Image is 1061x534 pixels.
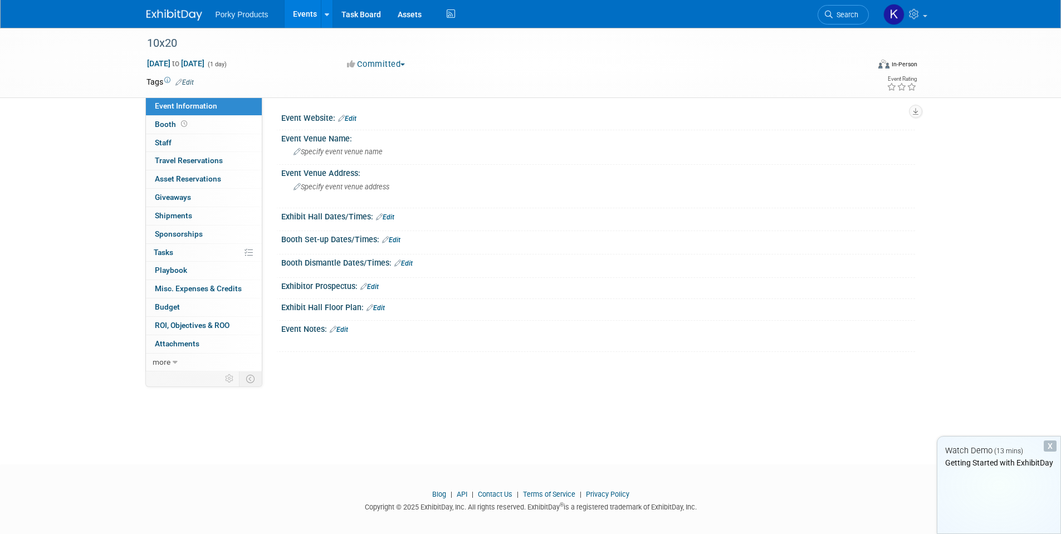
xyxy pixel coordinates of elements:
[146,262,262,280] a: Playbook
[155,321,229,330] span: ROI, Objectives & ROO
[281,278,915,292] div: Exhibitor Prospectus:
[294,183,389,191] span: Specify event venue address
[155,120,189,129] span: Booth
[281,321,915,335] div: Event Notes:
[239,371,262,386] td: Toggle Event Tabs
[803,58,918,75] div: Event Format
[478,490,512,498] a: Contact Us
[155,211,192,220] span: Shipments
[155,229,203,238] span: Sponsorships
[146,280,262,298] a: Misc. Expenses & Credits
[514,490,521,498] span: |
[146,58,205,68] span: [DATE] [DATE]
[937,457,1060,468] div: Getting Started with ExhibitDay
[281,208,915,223] div: Exhibit Hall Dates/Times:
[155,266,187,275] span: Playbook
[207,61,227,68] span: (1 day)
[281,254,915,269] div: Booth Dismantle Dates/Times:
[338,115,356,123] a: Edit
[153,357,170,366] span: more
[448,490,455,498] span: |
[155,284,242,293] span: Misc. Expenses & Credits
[833,11,858,19] span: Search
[994,447,1023,455] span: (13 mins)
[281,231,915,246] div: Booth Set-up Dates/Times:
[146,76,194,87] td: Tags
[155,193,191,202] span: Giveaways
[330,326,348,334] a: Edit
[523,490,575,498] a: Terms of Service
[146,189,262,207] a: Giveaways
[382,236,400,244] a: Edit
[146,207,262,225] a: Shipments
[155,138,172,147] span: Staff
[883,4,904,25] img: Kevin Sharpe
[179,120,189,128] span: Booth not reserved yet
[146,226,262,243] a: Sponsorships
[281,165,915,179] div: Event Venue Address:
[560,502,564,508] sup: ®
[366,304,385,312] a: Edit
[281,299,915,313] div: Exhibit Hall Floor Plan:
[146,134,262,152] a: Staff
[360,283,379,291] a: Edit
[577,490,584,498] span: |
[294,148,383,156] span: Specify event venue name
[146,170,262,188] a: Asset Reservations
[155,156,223,165] span: Travel Reservations
[155,302,180,311] span: Budget
[220,371,239,386] td: Personalize Event Tab Strip
[216,10,268,19] span: Porky Products
[155,101,217,110] span: Event Information
[146,116,262,134] a: Booth
[878,60,889,68] img: Format-Inperson.png
[394,259,413,267] a: Edit
[376,213,394,221] a: Edit
[146,97,262,115] a: Event Information
[143,33,852,53] div: 10x20
[146,9,202,21] img: ExhibitDay
[146,354,262,371] a: more
[586,490,629,498] a: Privacy Policy
[281,110,915,124] div: Event Website:
[818,5,869,25] a: Search
[432,490,446,498] a: Blog
[146,335,262,353] a: Attachments
[1044,440,1057,452] div: Dismiss
[457,490,467,498] a: API
[155,339,199,348] span: Attachments
[937,445,1060,457] div: Watch Demo
[155,174,221,183] span: Asset Reservations
[175,79,194,86] a: Edit
[146,298,262,316] a: Budget
[146,244,262,262] a: Tasks
[469,490,476,498] span: |
[146,317,262,335] a: ROI, Objectives & ROO
[887,76,917,82] div: Event Rating
[891,60,917,68] div: In-Person
[281,130,915,144] div: Event Venue Name:
[154,248,173,257] span: Tasks
[170,59,181,68] span: to
[343,58,409,70] button: Committed
[146,152,262,170] a: Travel Reservations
